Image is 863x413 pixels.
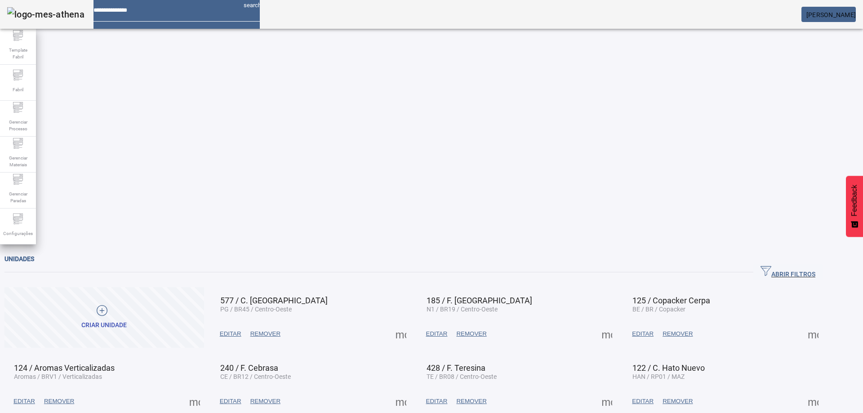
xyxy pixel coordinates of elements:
span: Gerenciar Processo [4,116,31,135]
span: PG / BR45 / Centro-Oeste [220,306,292,313]
span: REMOVER [456,329,486,338]
span: 185 / F. [GEOGRAPHIC_DATA] [427,296,532,305]
button: Mais [599,326,615,342]
div: Criar unidade [81,321,127,330]
span: REMOVER [663,397,693,406]
button: EDITAR [422,326,452,342]
span: EDITAR [426,397,448,406]
span: Feedback [850,185,859,216]
button: Criar unidade [4,287,204,348]
span: BE / BR / Copacker [632,306,685,313]
span: EDITAR [632,329,654,338]
img: logo-mes-athena [7,7,85,22]
button: EDITAR [215,326,246,342]
button: ABRIR FILTROS [753,264,823,280]
span: EDITAR [13,397,35,406]
button: Mais [187,393,203,409]
span: Gerenciar Materiais [4,152,31,171]
button: Mais [393,393,409,409]
button: Mais [805,393,821,409]
span: EDITAR [220,329,241,338]
span: Unidades [4,255,34,262]
button: REMOVER [452,393,491,409]
span: [PERSON_NAME] [806,11,856,18]
span: Gerenciar Paradas [4,188,31,207]
button: Mais [599,393,615,409]
span: 240 / F. Cebrasa [220,363,278,373]
span: 577 / C. [GEOGRAPHIC_DATA] [220,296,328,305]
button: REMOVER [246,326,285,342]
button: REMOVER [246,393,285,409]
span: REMOVER [250,329,280,338]
button: Feedback - Mostrar pesquisa [846,176,863,237]
span: Configurações [0,227,36,240]
span: REMOVER [250,397,280,406]
button: REMOVER [658,393,697,409]
button: EDITAR [627,326,658,342]
span: Fabril [10,84,26,96]
span: N1 / BR19 / Centro-Oeste [427,306,498,313]
button: REMOVER [658,326,697,342]
span: EDITAR [426,329,448,338]
button: EDITAR [627,393,658,409]
span: 428 / F. Teresina [427,363,485,373]
span: Template Fabril [4,44,31,63]
span: 125 / Copacker Cerpa [632,296,710,305]
button: EDITAR [9,393,40,409]
span: CE / BR12 / Centro-Oeste [220,373,291,380]
span: REMOVER [456,397,486,406]
span: 124 / Aromas Verticalizadas [14,363,115,373]
button: REMOVER [452,326,491,342]
button: Mais [393,326,409,342]
button: REMOVER [40,393,79,409]
span: HAN / RP01 / MAZ [632,373,685,380]
button: EDITAR [215,393,246,409]
button: EDITAR [422,393,452,409]
span: Aromas / BRV1 / Verticalizadas [14,373,102,380]
span: TE / BR08 / Centro-Oeste [427,373,497,380]
span: REMOVER [44,397,74,406]
span: REMOVER [663,329,693,338]
span: EDITAR [220,397,241,406]
span: ABRIR FILTROS [761,266,815,279]
span: 122 / C. Hato Nuevo [632,363,705,373]
button: Mais [805,326,821,342]
span: EDITAR [632,397,654,406]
